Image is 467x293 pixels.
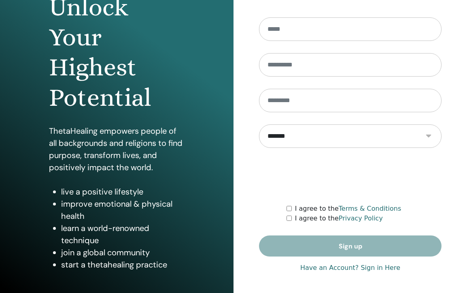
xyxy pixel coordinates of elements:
label: I agree to the [295,204,401,214]
iframe: reCAPTCHA [289,160,412,192]
li: start a thetahealing practice [61,259,185,271]
p: ThetaHealing empowers people of all backgrounds and religions to find purpose, transform lives, a... [49,125,185,173]
li: improve emotional & physical health [61,198,185,222]
a: Have an Account? Sign in Here [300,263,400,273]
li: live a positive lifestyle [61,186,185,198]
label: I agree to the [295,214,383,223]
a: Privacy Policy [339,214,383,222]
li: learn a world-renowned technique [61,222,185,246]
li: join a global community [61,246,185,259]
a: Terms & Conditions [339,205,401,212]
